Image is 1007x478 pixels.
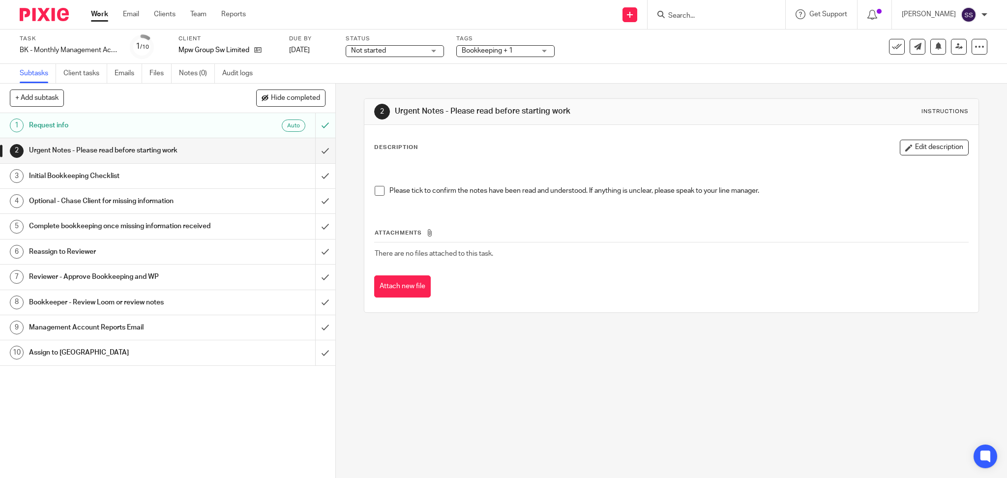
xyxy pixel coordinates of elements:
[140,44,149,50] small: /10
[374,104,390,119] div: 2
[10,270,24,284] div: 7
[10,220,24,234] div: 5
[149,64,172,83] a: Files
[29,143,213,158] h1: Urgent Notes - Please read before starting work
[154,9,176,19] a: Clients
[29,169,213,183] h1: Initial Bookkeeping Checklist
[256,90,326,106] button: Hide completed
[115,64,142,83] a: Emails
[178,45,249,55] p: Mpw Group Sw Limited
[375,230,422,236] span: Attachments
[20,35,118,43] label: Task
[63,64,107,83] a: Client tasks
[374,144,418,151] p: Description
[900,140,969,155] button: Edit description
[10,296,24,309] div: 8
[29,244,213,259] h1: Reassign to Reviewer
[20,45,118,55] div: BK - Monthly Management Accounts
[389,186,969,196] p: Please tick to confirm the notes have been read and understood. If anything is unclear, please sp...
[289,35,333,43] label: Due by
[20,64,56,83] a: Subtasks
[346,35,444,43] label: Status
[921,108,969,116] div: Instructions
[221,9,246,19] a: Reports
[271,94,320,102] span: Hide completed
[190,9,207,19] a: Team
[178,35,277,43] label: Client
[136,41,149,52] div: 1
[10,346,24,359] div: 10
[29,269,213,284] h1: Reviewer - Approve Bookkeeping and WP
[179,64,215,83] a: Notes (0)
[29,219,213,234] h1: Complete bookkeeping once missing information received
[20,8,69,21] img: Pixie
[395,106,692,117] h1: Urgent Notes - Please read before starting work
[456,35,555,43] label: Tags
[462,47,513,54] span: Bookkeeping + 1
[902,9,956,19] p: [PERSON_NAME]
[961,7,977,23] img: svg%3E
[667,12,756,21] input: Search
[29,295,213,310] h1: Bookkeeper - Review Loom or review notes
[29,194,213,209] h1: Optional - Chase Client for missing information
[123,9,139,19] a: Email
[809,11,847,18] span: Get Support
[375,250,493,257] span: There are no files attached to this task.
[29,118,213,133] h1: Request info
[10,245,24,259] div: 6
[10,144,24,158] div: 2
[10,169,24,183] div: 3
[10,194,24,208] div: 4
[351,47,386,54] span: Not started
[374,275,431,298] button: Attach new file
[222,64,260,83] a: Audit logs
[10,90,64,106] button: + Add subtask
[91,9,108,19] a: Work
[282,119,305,132] div: Auto
[10,119,24,132] div: 1
[10,321,24,334] div: 9
[289,47,310,54] span: [DATE]
[29,345,213,360] h1: Assign to [GEOGRAPHIC_DATA]
[29,320,213,335] h1: Management Account Reports Email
